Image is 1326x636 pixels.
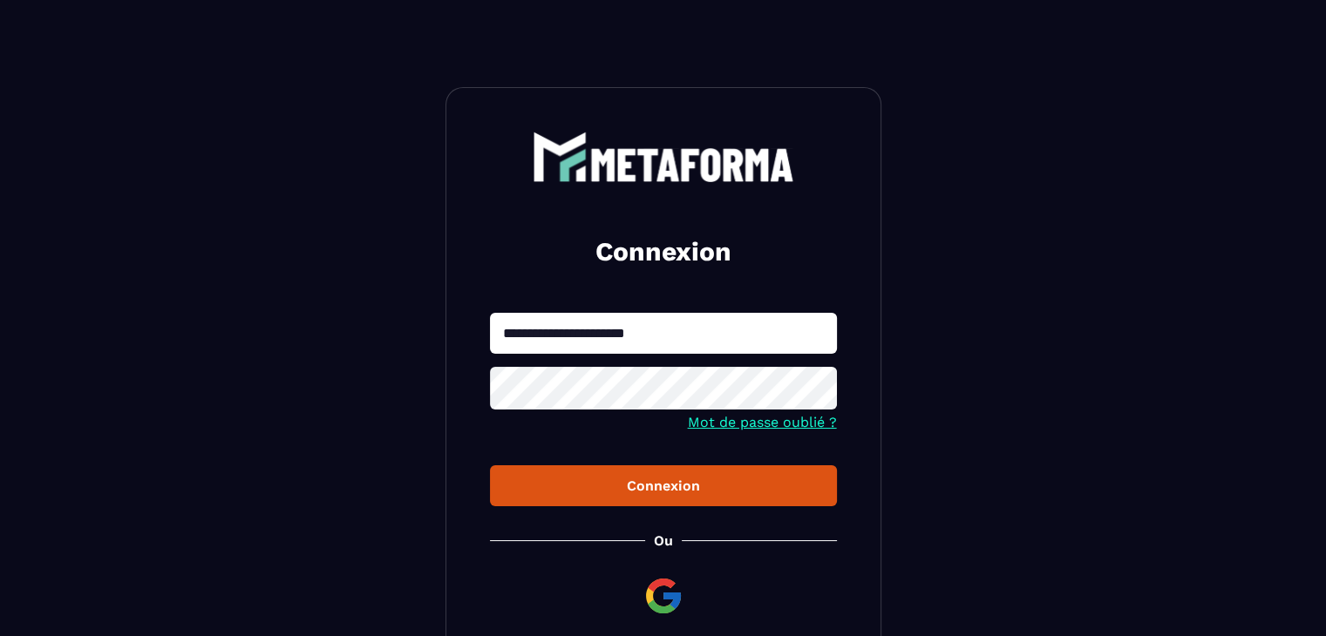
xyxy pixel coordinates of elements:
a: logo [490,132,837,182]
p: Ou [654,532,673,549]
img: logo [533,132,794,182]
div: Connexion [504,477,823,494]
img: google [643,575,684,617]
a: Mot de passe oublié ? [688,414,837,430]
h2: Connexion [511,234,816,269]
button: Connexion [490,465,837,506]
